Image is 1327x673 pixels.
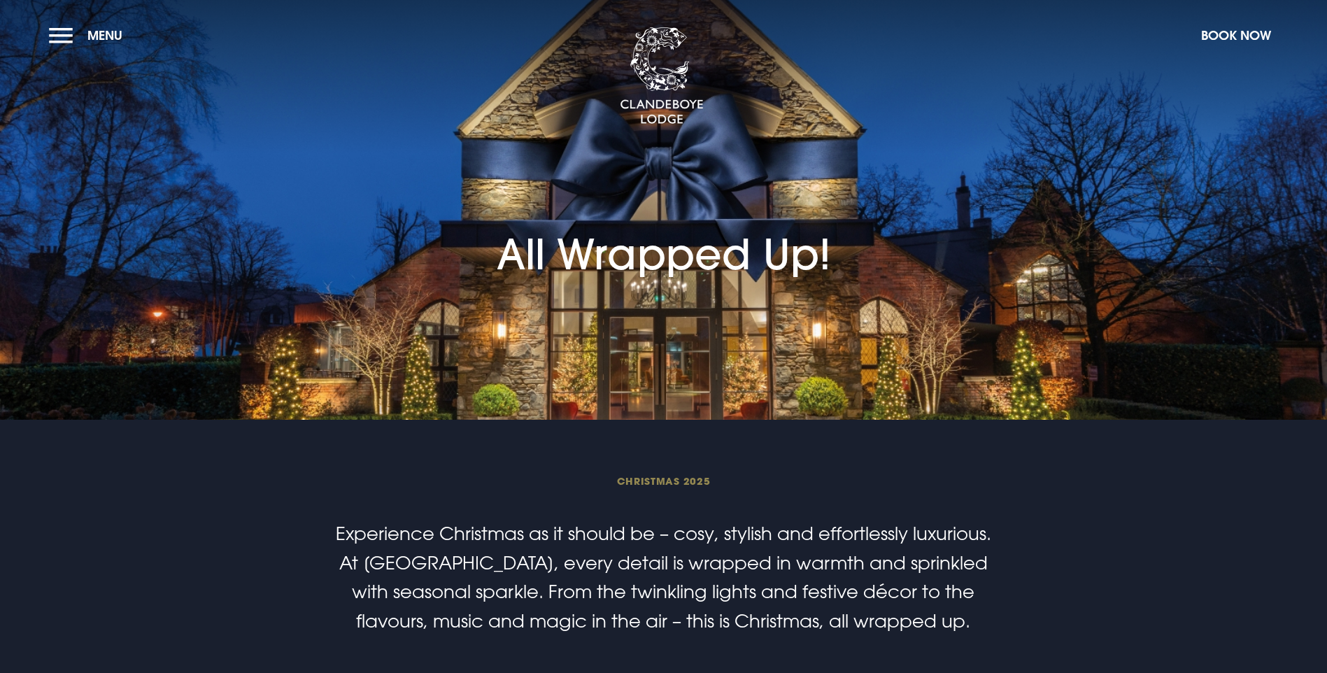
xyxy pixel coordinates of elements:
[620,27,704,125] img: Clandeboye Lodge
[1194,20,1278,50] button: Book Now
[497,148,831,278] h1: All Wrapped Up!
[330,474,996,488] span: Christmas 2025
[87,27,122,43] span: Menu
[49,20,129,50] button: Menu
[330,519,996,635] p: Experience Christmas as it should be – cosy, stylish and effortlessly luxurious. At [GEOGRAPHIC_D...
